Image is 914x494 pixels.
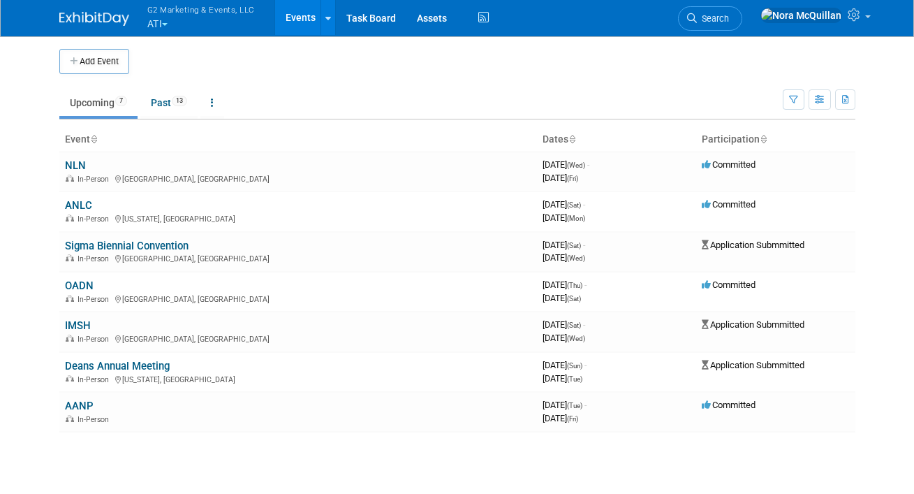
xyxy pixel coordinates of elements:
[584,360,587,370] span: -
[567,282,582,289] span: (Thu)
[567,375,582,383] span: (Tue)
[65,252,531,263] div: [GEOGRAPHIC_DATA], [GEOGRAPHIC_DATA]
[66,254,74,261] img: In-Person Event
[543,360,587,370] span: [DATE]
[65,400,94,412] a: AANP
[78,215,113,224] span: In-Person
[78,335,113,344] span: In-Person
[59,12,129,26] img: ExhibitDay
[78,175,113,184] span: In-Person
[140,89,198,116] a: Past13
[66,375,74,382] img: In-Person Event
[90,133,97,145] a: Sort by Event Name
[543,373,582,384] span: [DATE]
[115,96,127,106] span: 7
[543,252,585,263] span: [DATE]
[702,319,804,330] span: Application Submmitted
[760,133,767,145] a: Sort by Participation Type
[543,319,585,330] span: [DATE]
[567,362,582,370] span: (Sun)
[543,413,578,423] span: [DATE]
[567,335,585,342] span: (Wed)
[696,128,855,152] th: Participation
[65,373,531,384] div: [US_STATE], [GEOGRAPHIC_DATA]
[583,240,585,250] span: -
[65,279,94,292] a: OADN
[702,199,755,210] span: Committed
[543,279,587,290] span: [DATE]
[678,6,742,31] a: Search
[567,242,581,249] span: (Sat)
[147,2,255,17] span: G2 Marketing & Events, LLC
[567,254,585,262] span: (Wed)
[66,215,74,221] img: In-Person Event
[65,212,531,224] div: [US_STATE], [GEOGRAPHIC_DATA]
[66,415,74,422] img: In-Person Event
[537,128,696,152] th: Dates
[567,201,581,209] span: (Sat)
[583,319,585,330] span: -
[59,49,129,74] button: Add Event
[65,240,189,252] a: Sigma Biennial Convention
[567,321,581,329] span: (Sat)
[543,159,589,170] span: [DATE]
[702,159,755,170] span: Committed
[543,199,585,210] span: [DATE]
[65,360,170,372] a: Deans Annual Meeting
[543,212,585,223] span: [DATE]
[65,173,531,184] div: [GEOGRAPHIC_DATA], [GEOGRAPHIC_DATA]
[568,133,575,145] a: Sort by Start Date
[587,159,589,170] span: -
[65,159,86,172] a: NLN
[543,333,585,343] span: [DATE]
[567,175,578,182] span: (Fri)
[65,319,91,332] a: IMSH
[65,333,531,344] div: [GEOGRAPHIC_DATA], [GEOGRAPHIC_DATA]
[567,402,582,409] span: (Tue)
[584,279,587,290] span: -
[702,279,755,290] span: Committed
[543,400,587,410] span: [DATE]
[543,240,585,250] span: [DATE]
[697,13,729,24] span: Search
[543,293,581,303] span: [DATE]
[760,8,842,23] img: Nora McQuillan
[78,254,113,263] span: In-Person
[172,96,187,106] span: 13
[78,295,113,304] span: In-Person
[584,400,587,410] span: -
[567,415,578,423] span: (Fri)
[702,360,804,370] span: Application Submmitted
[66,295,74,302] img: In-Person Event
[59,128,537,152] th: Event
[567,215,585,222] span: (Mon)
[78,375,113,384] span: In-Person
[567,295,581,303] span: (Sat)
[66,335,74,342] img: In-Person Event
[78,415,113,424] span: In-Person
[65,293,531,304] div: [GEOGRAPHIC_DATA], [GEOGRAPHIC_DATA]
[567,161,585,169] span: (Wed)
[702,400,755,410] span: Committed
[583,199,585,210] span: -
[702,240,804,250] span: Application Submmitted
[65,199,92,212] a: ANLC
[66,175,74,182] img: In-Person Event
[543,173,578,183] span: [DATE]
[59,89,138,116] a: Upcoming7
